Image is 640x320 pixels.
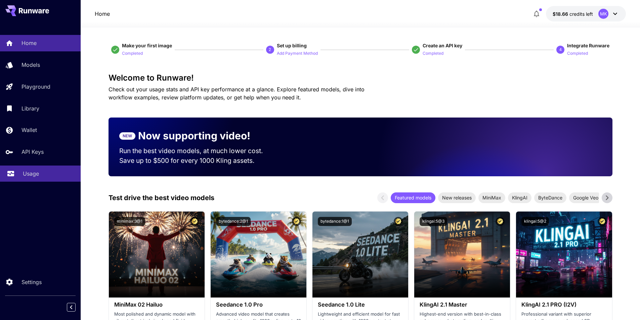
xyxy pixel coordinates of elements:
[559,47,562,53] p: 4
[22,126,37,134] p: Wallet
[119,146,276,156] p: Run the best video models, at much lower cost.
[521,217,549,226] button: klingai:5@2
[216,302,301,308] h3: Seedance 1.0 Pro
[190,217,199,226] button: Certified Model – Vetted for best performance and includes a commercial license.
[119,156,276,166] p: Save up to $500 for every 1000 Kling assets.
[423,50,443,57] p: Completed
[22,39,37,47] p: Home
[277,49,318,57] button: Add Payment Method
[292,217,301,226] button: Certified Model – Vetted for best performance and includes a commercial license.
[553,11,569,17] span: $18.66
[138,128,250,143] p: Now supporting video!
[567,49,588,57] button: Completed
[67,303,76,312] button: Collapse sidebar
[318,217,352,226] button: bytedance:1@1
[109,73,612,83] h3: Welcome to Runware!
[516,212,612,298] img: alt
[22,148,44,156] p: API Keys
[414,212,510,298] img: alt
[22,278,42,286] p: Settings
[508,192,531,203] div: KlingAI
[216,217,251,226] button: bytedance:2@1
[95,10,110,18] nav: breadcrumb
[123,133,132,139] p: NEW
[534,194,566,201] span: ByteDance
[269,47,271,53] p: 2
[312,212,408,298] img: alt
[598,217,607,226] button: Certified Model – Vetted for best performance and includes a commercial license.
[391,192,435,203] div: Featured models
[391,194,435,201] span: Featured models
[478,194,505,201] span: MiniMax
[569,11,593,17] span: credits left
[478,192,505,203] div: MiniMax
[567,50,588,57] p: Completed
[318,302,403,308] h3: Seedance 1.0 Lite
[496,217,505,226] button: Certified Model – Vetted for best performance and includes a commercial license.
[114,217,145,226] button: minimax:3@1
[569,194,602,201] span: Google Veo
[508,194,531,201] span: KlingAI
[567,43,609,48] span: Integrate Runware
[277,43,307,48] span: Set up billing
[598,9,608,19] div: MK
[109,193,214,203] p: Test drive the best video models
[420,302,505,308] h3: KlingAI 2.1 Master
[534,192,566,203] div: ByteDance
[277,50,318,57] p: Add Payment Method
[114,302,199,308] h3: MiniMax 02 Hailuo
[72,301,81,313] div: Collapse sidebar
[394,217,403,226] button: Certified Model – Vetted for best performance and includes a commercial license.
[109,86,365,101] span: Check out your usage stats and API key performance at a glance. Explore featured models, dive int...
[438,194,476,201] span: New releases
[423,43,462,48] span: Create an API key
[95,10,110,18] a: Home
[122,50,143,57] p: Completed
[109,212,205,298] img: alt
[521,302,606,308] h3: KlingAI 2.1 PRO (I2V)
[569,192,602,203] div: Google Veo
[420,217,447,226] button: klingai:5@3
[22,83,50,91] p: Playground
[438,192,476,203] div: New releases
[211,212,306,298] img: alt
[122,49,143,57] button: Completed
[553,10,593,17] div: $18.6571
[22,104,39,112] p: Library
[122,43,172,48] span: Make your first image
[22,61,40,69] p: Models
[546,6,626,21] button: $18.6571MK
[423,49,443,57] button: Completed
[23,170,39,178] p: Usage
